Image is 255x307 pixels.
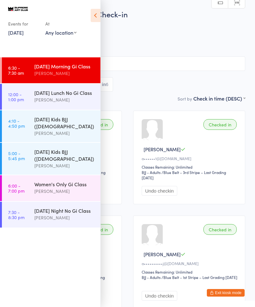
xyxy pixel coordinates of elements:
[8,29,24,36] a: [DATE]
[8,151,25,161] time: 5:00 - 5:45 pm
[207,289,245,297] button: Exit kiosk mode
[45,19,76,29] div: At
[193,95,245,102] div: Check in time (DESC)
[144,251,181,258] span: [PERSON_NAME]
[8,210,25,220] time: 7:30 - 8:30 pm
[34,63,95,70] div: [DATE] Morning Gi Class
[142,291,177,301] button: Undo checkin
[142,156,239,161] div: a••••••1@[DOMAIN_NAME]
[2,57,100,83] a: 6:30 -7:30 am[DATE] Morning Gi Class[PERSON_NAME]
[106,82,108,87] div: 6
[34,207,95,214] div: [DATE] Night No Gi Class
[142,275,161,280] div: BJJ - Adults
[34,89,95,96] div: [DATE] Lunch No Gi Class
[161,275,237,280] span: / Blue Belt - 1st Stripe – Last Grading [DATE]
[2,202,100,228] a: 7:30 -8:30 pm[DATE] Night No Gi Class[PERSON_NAME]
[10,29,235,35] span: [PERSON_NAME]
[2,143,100,175] a: 5:00 -5:45 pm[DATE] Kids BJJ ([DEMOGRAPHIC_DATA])[PERSON_NAME]
[142,269,239,275] div: Classes Remaining: Unlimited
[34,70,95,77] div: [PERSON_NAME]
[8,183,25,193] time: 6:00 - 7:00 pm
[34,116,95,130] div: [DATE] Kids BJJ ([DEMOGRAPHIC_DATA])
[45,29,76,36] div: Any location
[34,214,95,221] div: [PERSON_NAME]
[34,148,95,162] div: [DATE] Kids BJJ ([DEMOGRAPHIC_DATA])
[8,118,25,128] time: 4:10 - 4:50 pm
[2,110,100,142] a: 4:10 -4:50 pm[DATE] Kids BJJ ([DEMOGRAPHIC_DATA])[PERSON_NAME]
[10,56,245,71] input: Search
[10,9,245,19] h2: [DATE] Morning Gi Class Check-in
[142,170,226,180] span: / Blue Belt - 3rd Stripe – Last Grading [DATE]
[10,35,235,41] span: [PERSON_NAME]
[142,261,239,266] div: a••••••••••j@[DOMAIN_NAME]
[34,162,95,169] div: [PERSON_NAME]
[34,188,95,195] div: [PERSON_NAME]
[34,96,95,103] div: [PERSON_NAME]
[34,130,95,137] div: [PERSON_NAME]
[10,22,235,29] span: [DATE] 6:30am
[142,164,239,170] div: Classes Remaining: Unlimited
[2,175,100,201] a: 6:00 -7:00 pmWomen's Only Gi Class[PERSON_NAME]
[142,186,177,196] button: Undo checkin
[203,119,237,130] div: Checked in
[8,92,24,102] time: 12:00 - 1:00 pm
[8,65,24,75] time: 6:30 - 7:30 am
[142,170,161,175] div: BJJ - Adults
[144,146,181,153] span: [PERSON_NAME]
[34,181,95,188] div: Women's Only Gi Class
[8,19,39,29] div: Events for
[178,96,192,102] label: Sort by
[2,84,100,110] a: 12:00 -1:00 pm[DATE] Lunch No Gi Class[PERSON_NAME]
[10,41,245,48] span: BJJ - Adults
[6,5,30,12] img: Supreme Art Club Pty Ltd
[203,224,237,235] div: Checked in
